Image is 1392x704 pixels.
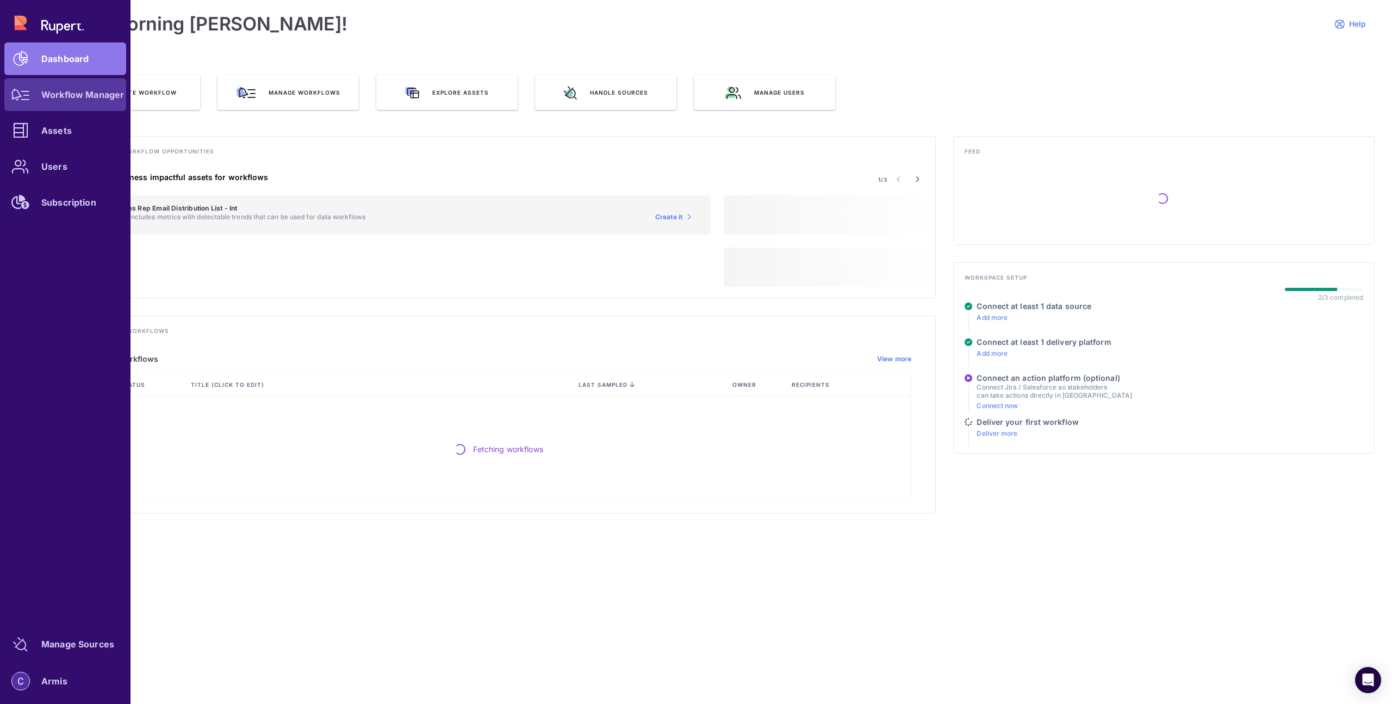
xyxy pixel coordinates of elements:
h4: Deliver your first workflow [977,417,1078,427]
span: Explore assets [432,89,489,96]
h4: Track existing workflows [70,327,924,341]
h1: Good morning [PERSON_NAME]! [59,13,347,35]
span: Create Workflow [112,89,177,96]
h3: QUICK ACTIONS [59,61,1375,75]
div: Assets [41,127,72,134]
a: Connect now [977,402,1018,410]
span: Status [120,381,147,388]
h4: Connect at least 1 data source [977,301,1091,311]
a: View more [877,355,912,363]
span: 1/3 [878,176,887,183]
h4: Connect an action platform (optional) [977,373,1132,383]
div: Subscription [41,199,96,206]
h4: Suggested business impactful assets for workflows [70,172,711,182]
span: Create it [655,213,683,221]
span: Help [1349,19,1366,29]
div: Armis [41,678,67,684]
img: account-photo [12,672,29,690]
h4: Discover new workflow opportunities [70,147,924,162]
a: Workflow Manager [4,78,126,111]
span: Recipients [792,381,832,388]
div: Users [41,163,67,170]
span: Handle sources [590,89,648,96]
div: 2/3 completed [1318,293,1363,301]
div: Manage Sources [41,641,114,647]
span: Manage workflows [269,89,340,96]
div: Open Intercom Messenger [1355,667,1381,693]
h4: Feed [965,147,1363,162]
a: Manage Sources [4,628,126,660]
h4: Workspace setup [965,274,1363,288]
div: Workflow Manager [41,91,124,98]
span: last sampled [579,381,627,388]
span: Owner [732,381,759,388]
a: Subscription [4,186,126,219]
h4: Connect at least 1 delivery platform [977,337,1111,347]
a: Users [4,150,126,183]
a: Deliver more [977,429,1017,437]
a: Add more [977,349,1008,357]
a: Add more [977,313,1008,322]
p: Connect Jira / Salesforce so stakeholders can take actions directly in [GEOGRAPHIC_DATA] [977,383,1132,399]
a: Assets [4,114,126,147]
span: Manage users [754,89,805,96]
span: Fetching workflows [473,443,543,455]
span: Title (click to edit) [191,381,266,388]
